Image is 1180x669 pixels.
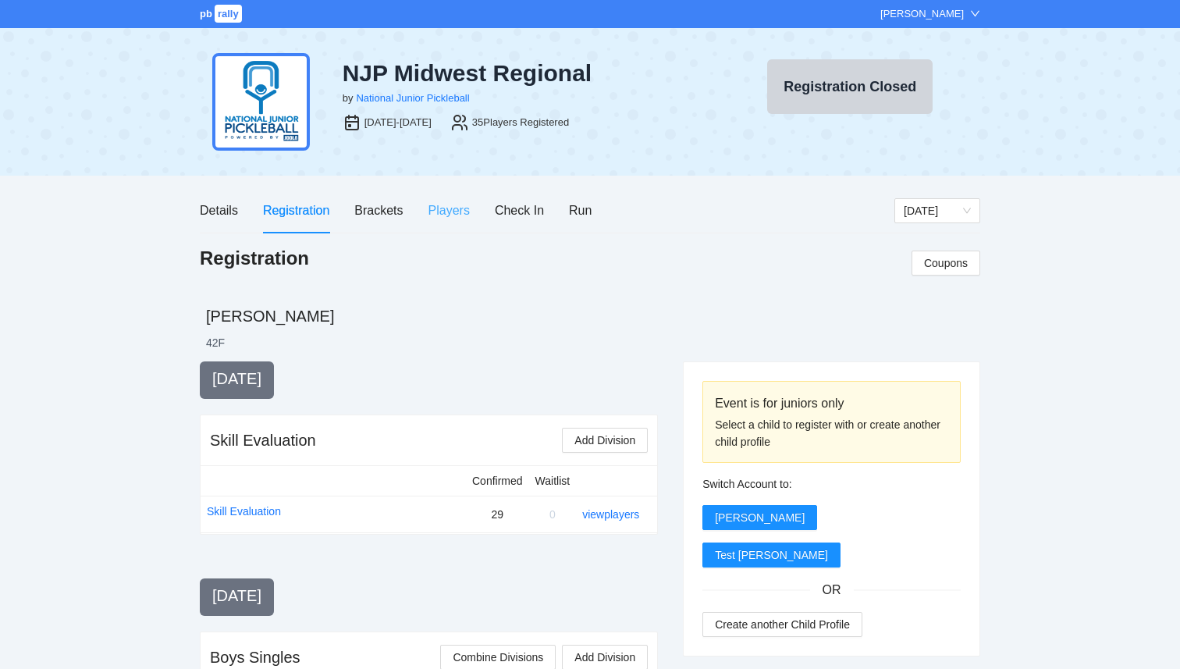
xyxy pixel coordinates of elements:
button: Coupons [912,251,980,276]
div: 35 Players Registered [472,115,569,130]
div: [PERSON_NAME] [880,6,964,22]
img: njp-logo2.png [212,53,310,151]
a: Skill Evaluation [207,503,281,520]
div: by [343,91,354,106]
button: Add Division [562,428,648,453]
div: Run [569,201,592,220]
div: [DATE]-[DATE] [364,115,432,130]
span: Add Division [574,432,635,449]
div: Brackets [354,201,403,220]
span: pb [200,8,212,20]
span: Combine Divisions [453,649,543,666]
span: Test [PERSON_NAME] [715,546,828,564]
button: Create another Child Profile [702,612,862,637]
span: [PERSON_NAME] [715,509,805,526]
button: [PERSON_NAME] [702,505,817,530]
div: Waitlist [535,472,570,489]
div: Check In [495,201,544,220]
span: OR [810,580,854,600]
div: Select a child to register with or create another child profile [715,416,948,450]
h1: Registration [200,246,309,271]
div: Boys Singles [210,646,300,668]
div: NJP Midwest Regional [343,59,708,87]
span: Coupons [924,254,968,272]
button: Test [PERSON_NAME] [702,543,841,568]
a: pbrally [200,8,244,20]
span: [DATE] [212,587,261,604]
button: Registration Closed [767,59,933,114]
div: Switch Account to: [702,475,961,493]
div: Event is for juniors only [715,393,948,413]
div: Details [200,201,238,220]
span: rally [215,5,242,23]
span: 0 [549,508,556,521]
td: 29 [466,496,529,532]
div: Players [428,201,470,220]
a: National Junior Pickleball [356,92,469,104]
span: Sunday [904,199,971,222]
div: Registration [263,201,329,220]
li: 42 F [206,335,225,351]
a: view players [582,508,639,521]
span: Create another Child Profile [715,616,850,633]
div: Skill Evaluation [210,429,316,451]
span: Add Division [574,649,635,666]
div: Confirmed [472,472,523,489]
span: [DATE] [212,370,261,387]
span: down [970,9,980,19]
h2: [PERSON_NAME] [206,305,980,327]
